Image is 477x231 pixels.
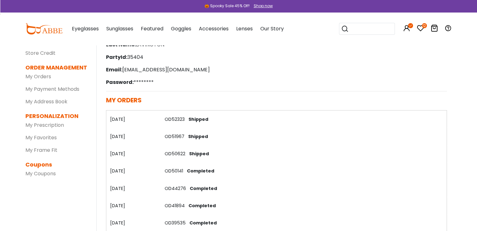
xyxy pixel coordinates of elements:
[25,98,67,105] a: My Address Book
[106,162,161,180] th: [DATE]
[260,25,284,32] span: Our Story
[187,185,217,192] span: Completed
[187,220,216,226] span: Completed
[106,79,134,86] span: Password:
[185,133,208,140] span: Shipped
[106,110,161,128] th: [DATE]
[199,25,229,32] span: Accessories
[204,3,250,9] div: 🎃 Spooky Sale 45% Off!
[25,160,87,169] dt: Coupons
[25,170,56,177] a: My Coupons
[184,168,214,174] span: Completed
[25,146,57,154] a: My Frame Fit
[164,168,183,174] a: OD50141
[106,180,161,197] th: [DATE]
[186,203,215,209] span: Completed
[127,54,143,61] font: 35404
[164,133,184,140] a: OD51967
[25,49,56,57] a: Store Credit
[254,3,273,9] div: Shop now
[251,3,273,8] a: Shop now
[25,112,87,120] dt: PERSONALIZATION
[164,203,184,209] a: OD41894
[106,145,161,162] th: [DATE]
[106,128,161,145] th: [DATE]
[164,185,186,192] a: OD44276
[25,134,57,141] a: My Favorites
[164,116,184,122] a: OD52323
[164,151,185,157] a: OD50622
[106,66,122,73] span: Email:
[106,54,127,61] span: PartyId:
[141,25,163,32] span: Featured
[164,220,185,226] a: OD39535
[106,25,133,32] span: Sunglasses
[25,121,64,129] a: My Prescription
[171,25,191,32] span: Goggles
[422,23,427,28] i: 12
[186,151,209,157] span: Shipped
[122,66,210,73] font: [EMAIL_ADDRESS][DOMAIN_NAME]
[25,23,62,34] img: abbeglasses.com
[25,73,51,80] a: My Orders
[25,85,79,93] a: My Payment Methods
[106,197,161,214] th: [DATE]
[417,26,424,33] a: 12
[236,25,253,32] span: Lenses
[186,116,208,122] span: Shipped
[106,96,142,105] span: MY ORDERS
[72,25,99,32] span: Eyeglasses
[25,63,87,72] dt: ORDER MANAGEMENT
